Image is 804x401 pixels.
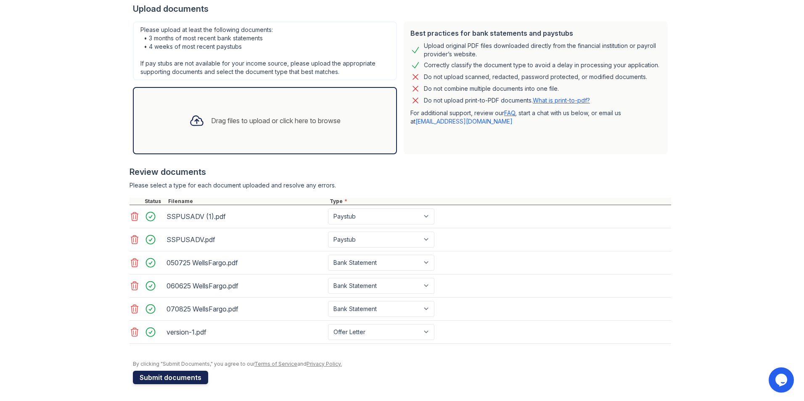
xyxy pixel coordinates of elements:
div: Upload documents [133,3,671,15]
p: For additional support, review our , start a chat with us below, or email us at [410,109,661,126]
div: By clicking "Submit Documents," you agree to our and [133,361,671,367]
div: 060625 WellsFargo.pdf [167,279,325,293]
div: Best practices for bank statements and paystubs [410,28,661,38]
div: version-1.pdf [167,325,325,339]
a: [EMAIL_ADDRESS][DOMAIN_NAME] [415,118,513,125]
div: SSPUSADV (1).pdf [167,210,325,223]
div: Correctly classify the document type to avoid a delay in processing your application. [424,60,659,70]
a: Terms of Service [254,361,297,367]
div: Please upload at least the following documents: • 3 months of most recent bank statements • 4 wee... [133,21,397,80]
div: SSPUSADV.pdf [167,233,325,246]
a: Privacy Policy. [307,361,342,367]
div: 050725 WellsFargo.pdf [167,256,325,269]
div: Please select a type for each document uploaded and resolve any errors. [130,181,671,190]
div: Status [143,198,167,205]
iframe: chat widget [769,367,796,393]
a: FAQ [504,109,515,116]
button: Submit documents [133,371,208,384]
div: Type [328,198,671,205]
p: Do not upload print-to-PDF documents. [424,96,590,105]
div: Do not combine multiple documents into one file. [424,84,559,94]
div: Drag files to upload or click here to browse [211,116,341,126]
div: Do not upload scanned, redacted, password protected, or modified documents. [424,72,647,82]
div: Upload original PDF files downloaded directly from the financial institution or payroll provider’... [424,42,661,58]
a: What is print-to-pdf? [533,97,590,104]
div: Filename [167,198,328,205]
div: 070825 WellsFargo.pdf [167,302,325,316]
div: Review documents [130,166,671,178]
